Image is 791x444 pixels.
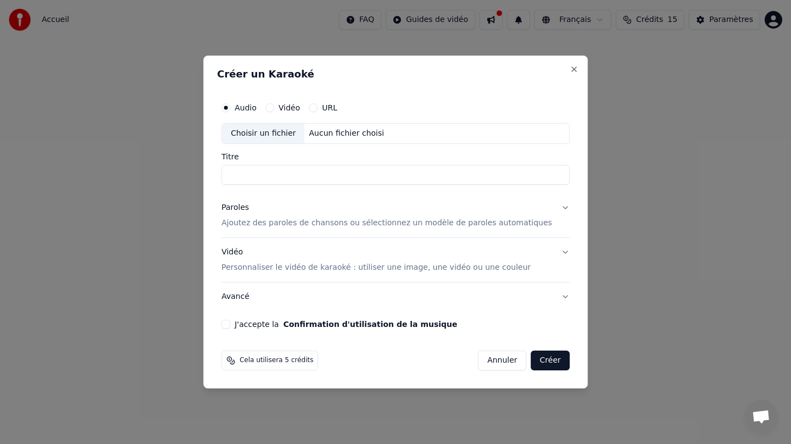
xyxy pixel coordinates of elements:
label: Titre [221,153,570,160]
div: Vidéo [221,247,531,273]
div: Aucun fichier choisi [305,128,389,139]
label: URL [322,104,337,112]
p: Ajoutez des paroles de chansons ou sélectionnez un modèle de paroles automatiques [221,218,552,229]
span: Cela utilisera 5 crédits [239,356,313,365]
button: VidéoPersonnaliser le vidéo de karaoké : utiliser une image, une vidéo ou une couleur [221,238,570,282]
button: Créer [531,351,570,370]
h2: Créer un Karaoké [217,69,574,79]
button: J'accepte la [283,320,458,328]
button: ParolesAjoutez des paroles de chansons ou sélectionnez un modèle de paroles automatiques [221,193,570,237]
button: Avancé [221,282,570,311]
p: Personnaliser le vidéo de karaoké : utiliser une image, une vidéo ou une couleur [221,262,531,273]
div: Choisir un fichier [222,124,304,143]
label: Vidéo [278,104,300,112]
label: Audio [235,104,257,112]
label: J'accepte la [235,320,457,328]
div: Paroles [221,202,249,213]
button: Annuler [478,351,526,370]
